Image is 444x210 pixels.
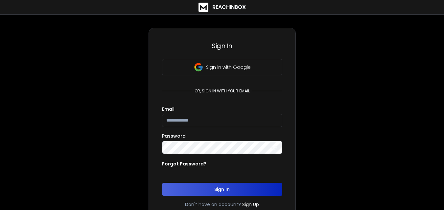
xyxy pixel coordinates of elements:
[199,3,246,12] a: ReachInbox
[185,201,241,208] p: Don't have an account?
[206,64,251,70] p: Sign in with Google
[162,161,206,167] p: Forgot Password?
[162,183,282,196] button: Sign In
[162,107,175,111] label: Email
[192,88,252,94] p: or, sign in with your email
[162,59,282,75] button: Sign in with Google
[162,134,186,138] label: Password
[162,41,282,50] h3: Sign In
[212,3,246,11] h1: ReachInbox
[199,3,208,12] img: logo
[242,201,259,208] a: Sign Up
